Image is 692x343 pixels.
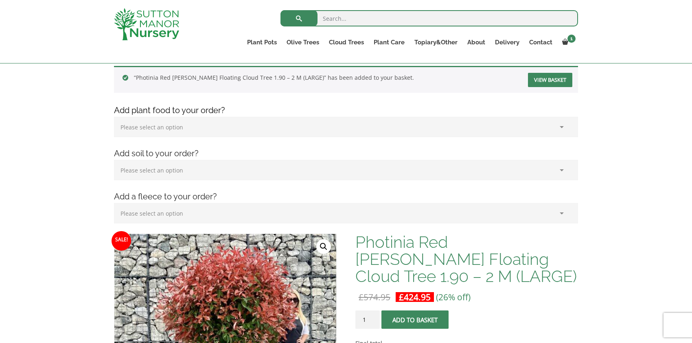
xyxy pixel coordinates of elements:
a: Olive Trees [282,37,324,48]
h1: Photinia Red [PERSON_NAME] Floating Cloud Tree 1.90 – 2 M (LARGE) [355,234,578,285]
img: logo [114,8,179,40]
span: 1 [567,35,576,43]
span: £ [399,291,404,303]
bdi: 424.95 [399,291,431,303]
span: Sale! [112,231,131,251]
h4: Add plant food to your order? [108,104,584,117]
input: Search... [280,10,578,26]
input: Product quantity [355,310,380,329]
button: Add to basket [381,310,449,329]
a: About [462,37,490,48]
h4: Add soil to your order? [108,147,584,160]
a: Topiary&Other [410,37,462,48]
a: Cloud Trees [324,37,369,48]
a: Delivery [490,37,524,48]
bdi: 574.95 [359,291,390,303]
h4: Add a fleece to your order? [108,190,584,203]
span: (26% off) [436,291,471,303]
span: £ [359,291,364,303]
a: Plant Pots [242,37,282,48]
a: Contact [524,37,557,48]
a: Plant Care [369,37,410,48]
a: View full-screen image gallery [316,239,331,254]
a: 1 [557,37,578,48]
div: “Photinia Red [PERSON_NAME] Floating Cloud Tree 1.90 – 2 M (LARGE)” has been added to your basket. [114,66,578,93]
a: View basket [528,73,572,87]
